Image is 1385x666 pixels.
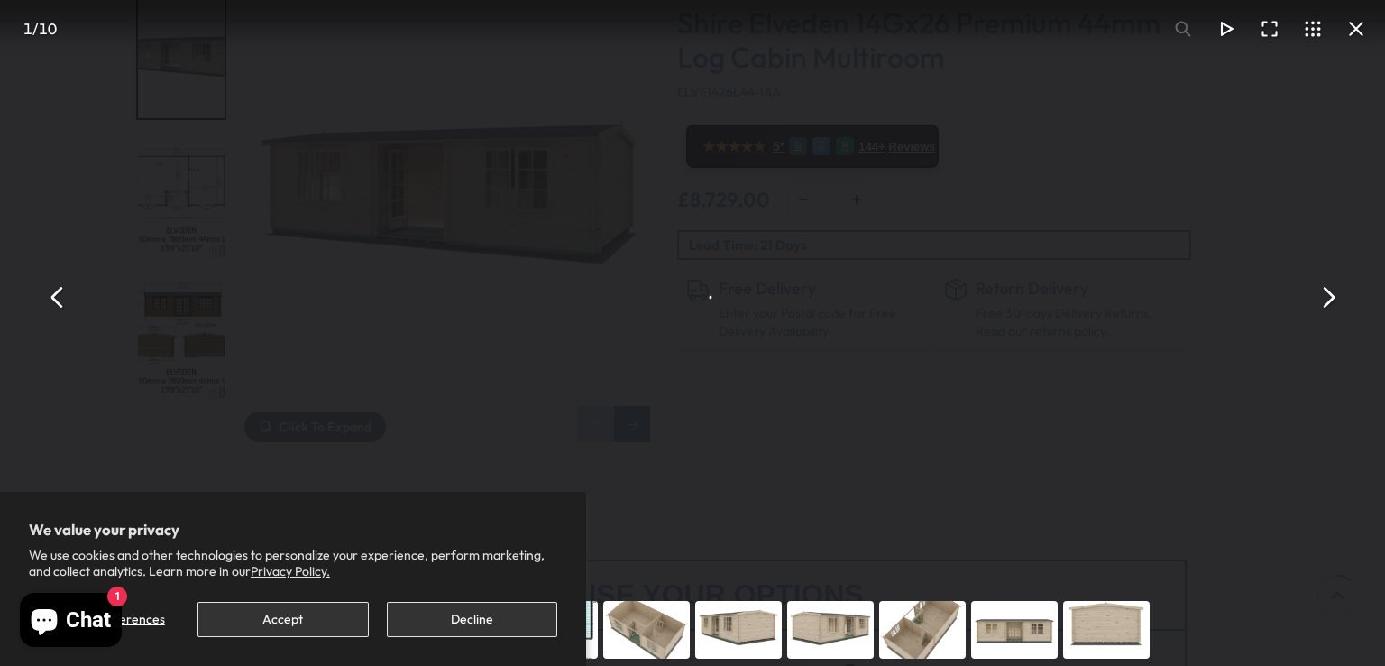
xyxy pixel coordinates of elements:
button: Next [1306,275,1349,319]
a: Privacy Policy. [251,563,330,579]
span: 1 [23,19,32,38]
button: Accept [197,602,368,637]
button: Close [1335,7,1378,51]
h2: We value your privacy [29,521,557,539]
div: / [7,7,72,51]
p: We use cookies and other technologies to personalize your experience, perform marketing, and coll... [29,547,557,579]
span: 10 [39,19,57,38]
inbox-online-store-chat: Shopify online store chat [14,593,127,652]
button: Toggle zoom level [1161,7,1205,51]
button: Toggle thumbnails [1291,7,1335,51]
button: Previous [36,275,79,319]
button: Decline [387,602,557,637]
